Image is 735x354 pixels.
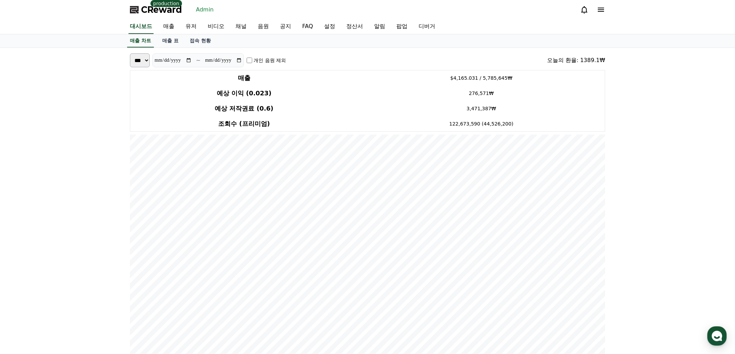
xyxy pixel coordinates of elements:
a: CReward [130,4,182,15]
a: FAQ [297,19,319,34]
td: $4,165.031 / 5,785,645₩ [358,70,605,86]
h4: 예상 이익 (0.023) [133,88,355,98]
a: 접속 현황 [184,34,216,48]
div: 오늘의 환율: 1389.1₩ [547,56,605,64]
span: CReward [141,4,182,15]
a: 음원 [252,19,274,34]
h4: 조회수 (프리미엄) [133,119,355,129]
h4: 예상 저작권료 (0.6) [133,104,355,113]
label: 개인 음원 제외 [254,57,286,64]
h4: 매출 [133,73,355,83]
a: 정산서 [341,19,369,34]
a: 유저 [180,19,202,34]
a: 알림 [369,19,391,34]
a: Admin [193,4,216,15]
a: 매출 차트 [127,34,154,48]
a: 공지 [274,19,297,34]
td: 276,571₩ [358,86,605,101]
a: 대시보드 [129,19,154,34]
a: 매출 [158,19,180,34]
a: 팝업 [391,19,413,34]
a: 채널 [230,19,252,34]
a: 디버거 [413,19,441,34]
td: 122,673,590 (44,526,200) [358,116,605,132]
p: ~ [196,56,200,64]
a: 매출 표 [157,34,184,48]
td: 3,471,387₩ [358,101,605,116]
a: 설정 [319,19,341,34]
a: 비디오 [202,19,230,34]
